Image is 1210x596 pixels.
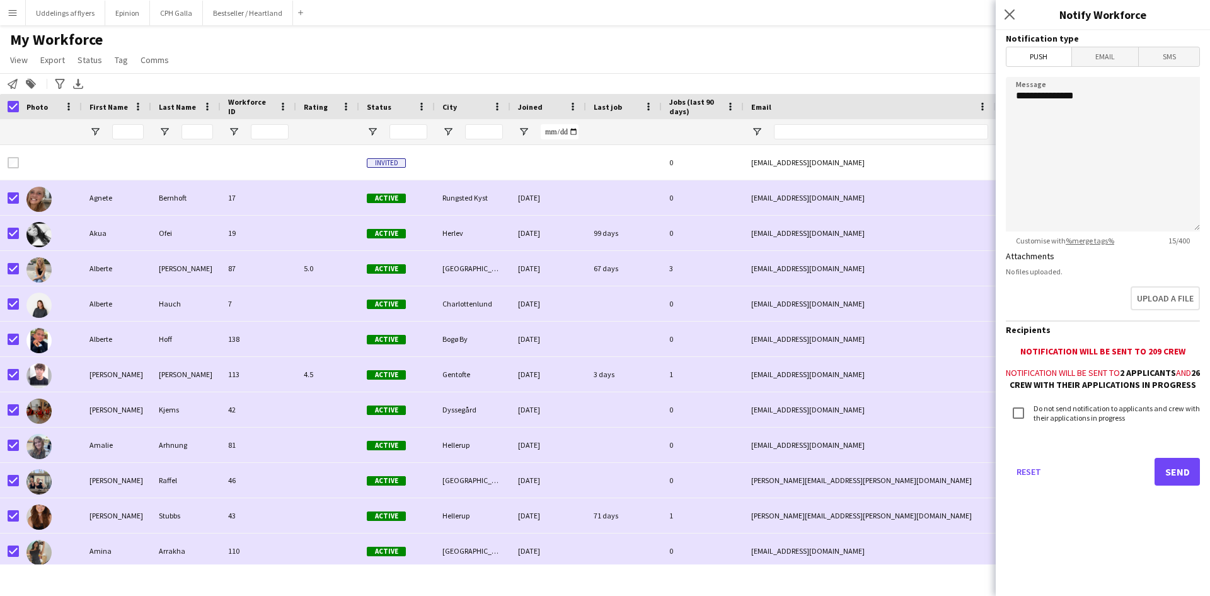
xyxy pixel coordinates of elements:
[435,357,510,392] div: Gentofte
[435,463,510,498] div: [GEOGRAPHIC_DATA]
[435,322,510,356] div: Bogø By
[151,286,221,321] div: Hauch
[662,357,744,392] div: 1
[367,102,391,112] span: Status
[510,286,586,321] div: [DATE]
[1158,236,1200,245] span: 15 / 400
[510,322,586,356] div: [DATE]
[751,102,771,112] span: Email
[82,322,151,356] div: Alberte
[1006,33,1200,44] h3: Notification type
[435,251,510,286] div: [GEOGRAPHIC_DATA]
[367,476,406,486] span: Active
[82,216,151,250] div: Akua
[159,102,196,112] span: Last Name
[367,406,406,415] span: Active
[510,428,586,462] div: [DATE]
[669,97,721,116] span: Jobs (last 90 days)
[510,216,586,250] div: [DATE]
[82,286,151,321] div: Alberte
[82,180,151,215] div: Agnete
[1072,47,1139,66] span: Email
[151,251,221,286] div: [PERSON_NAME]
[744,498,996,533] div: [PERSON_NAME][EMAIL_ADDRESS][PERSON_NAME][DOMAIN_NAME]
[181,124,213,139] input: Last Name Filter Input
[367,126,378,137] button: Open Filter Menu
[662,251,744,286] div: 3
[662,463,744,498] div: 0
[662,216,744,250] div: 0
[367,300,406,309] span: Active
[8,157,19,168] input: Row Selection is disabled for this row (unchecked)
[82,534,151,568] div: Amina
[367,441,406,450] span: Active
[221,216,296,250] div: 19
[82,463,151,498] div: [PERSON_NAME]
[141,54,169,66] span: Comms
[228,97,274,116] span: Workforce ID
[744,180,996,215] div: [EMAIL_ADDRESS][DOMAIN_NAME]
[442,102,457,112] span: City
[1139,47,1199,66] span: SMS
[82,428,151,462] div: Amalie
[1006,236,1124,245] span: Customise with
[662,392,744,427] div: 0
[662,145,744,180] div: 0
[203,1,293,25] button: Bestseller / Heartland
[151,357,221,392] div: [PERSON_NAME]
[1006,458,1051,486] button: Reset
[1131,286,1200,310] button: Upload a file
[26,505,52,530] img: Amelia Stubbs
[465,124,503,139] input: City Filter Input
[1066,236,1114,245] a: %merge tags%
[662,322,744,356] div: 0
[23,76,38,91] app-action-btn: Add to tag
[151,216,221,250] div: Ofei
[159,126,170,137] button: Open Filter Menu
[1010,367,1200,390] b: 26 crew with their applications in progress
[996,6,1210,23] h3: Notify Workforce
[662,180,744,215] div: 0
[367,335,406,344] span: Active
[10,30,103,49] span: My Workforce
[435,216,510,250] div: Herlev
[221,428,296,462] div: 81
[26,102,48,112] span: Photo
[251,124,289,139] input: Workforce ID Filter Input
[1006,250,1054,262] label: Attachments
[367,370,406,380] span: Active
[71,76,86,91] app-action-btn: Export XLSX
[510,498,586,533] div: [DATE]
[26,363,52,389] img: Alexander Kierkegaard
[89,126,101,137] button: Open Filter Menu
[744,392,996,427] div: [EMAIL_ADDRESS][DOMAIN_NAME]
[82,357,151,392] div: [PERSON_NAME]
[518,126,529,137] button: Open Filter Menu
[510,357,586,392] div: [DATE]
[221,463,296,498] div: 46
[510,251,586,286] div: [DATE]
[435,392,510,427] div: Dyssegård
[774,124,988,139] input: Email Filter Input
[367,547,406,556] span: Active
[151,392,221,427] div: Kjems
[744,251,996,286] div: [EMAIL_ADDRESS][DOMAIN_NAME]
[1006,367,1200,390] div: Notification will be sent to and
[89,102,128,112] span: First Name
[221,286,296,321] div: 7
[510,180,586,215] div: [DATE]
[35,52,70,68] a: Export
[367,264,406,274] span: Active
[26,434,52,459] img: Amalie Arhnung
[751,126,763,137] button: Open Filter Menu
[228,126,239,137] button: Open Filter Menu
[82,392,151,427] div: [PERSON_NAME]
[744,534,996,568] div: [EMAIL_ADDRESS][DOMAIN_NAME]
[367,511,406,521] span: Active
[510,392,586,427] div: [DATE]
[1006,47,1071,66] span: Push
[5,76,20,91] app-action-btn: Notify workforce
[435,286,510,321] div: Charlottenlund
[510,463,586,498] div: [DATE]
[744,216,996,250] div: [EMAIL_ADDRESS][DOMAIN_NAME]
